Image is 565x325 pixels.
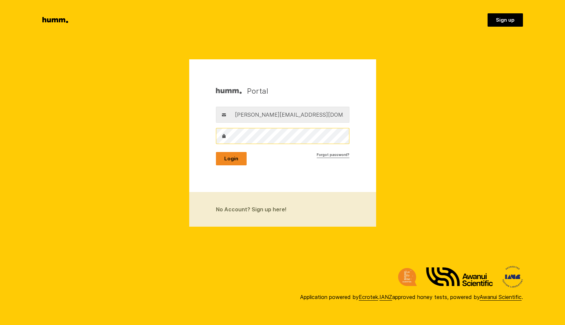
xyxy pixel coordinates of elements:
a: Forgot password? [317,152,349,158]
a: Sign up [488,13,523,27]
a: Awanui Scientific [480,294,522,301]
h1: Portal [216,86,268,96]
a: IANZ [379,294,392,301]
a: Ecrotek [359,294,378,301]
a: No Account? Sign up here! [189,192,376,227]
img: Humm [216,86,242,96]
button: Login [216,152,247,165]
img: International Accreditation New Zealand [502,266,523,288]
img: Ecrotek [398,268,417,286]
img: Awanui Scientific [426,267,493,286]
div: Application powered by . approved honey tests, powered by . [300,293,523,301]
